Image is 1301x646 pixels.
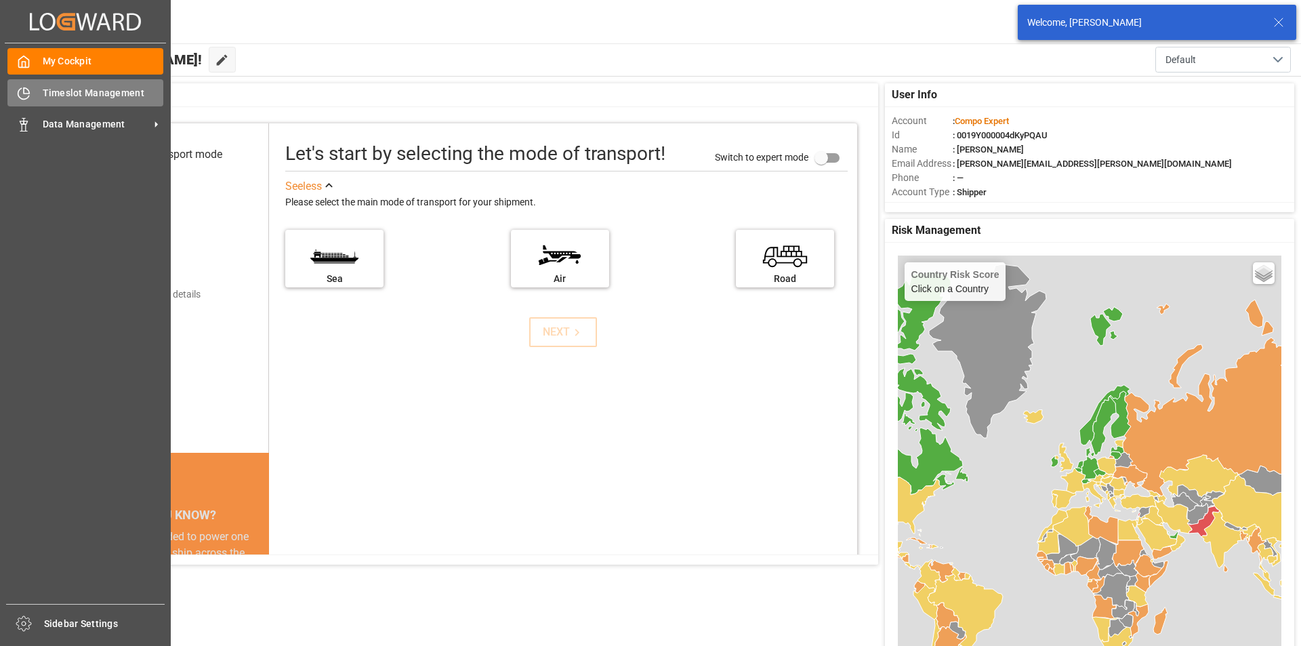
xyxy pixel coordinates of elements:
[892,185,953,199] span: Account Type
[285,140,665,168] div: Let's start by selecting the mode of transport!
[285,195,848,211] div: Please select the main mode of transport for your shipment.
[285,178,322,195] div: See less
[529,317,597,347] button: NEXT
[953,187,987,197] span: : Shipper
[953,116,1009,126] span: :
[73,500,269,529] div: DID YOU KNOW?
[43,54,164,68] span: My Cockpit
[43,117,150,132] span: Data Management
[892,171,953,185] span: Phone
[89,529,253,626] div: The energy needed to power one large container ship across the ocean in a single day is the same ...
[1027,16,1260,30] div: Welcome, [PERSON_NAME]
[953,159,1232,169] span: : [PERSON_NAME][EMAIL_ADDRESS][PERSON_NAME][DOMAIN_NAME]
[543,324,584,340] div: NEXT
[892,128,953,142] span: Id
[1253,262,1275,284] a: Layers
[892,222,980,239] span: Risk Management
[911,269,999,294] div: Click on a Country
[1165,53,1196,67] span: Default
[1155,47,1291,73] button: open menu
[518,272,602,286] div: Air
[892,87,937,103] span: User Info
[7,79,163,106] a: Timeslot Management
[953,130,1048,140] span: : 0019Y000004dKyPQAU
[892,157,953,171] span: Email Address
[743,272,827,286] div: Road
[56,47,202,73] span: Hello [PERSON_NAME]!
[892,142,953,157] span: Name
[250,529,269,643] button: next slide / item
[953,144,1024,155] span: : [PERSON_NAME]
[955,116,1009,126] span: Compo Expert
[7,48,163,75] a: My Cockpit
[715,151,808,162] span: Switch to expert mode
[292,272,377,286] div: Sea
[44,617,165,631] span: Sidebar Settings
[953,173,964,183] span: : —
[892,114,953,128] span: Account
[43,86,164,100] span: Timeslot Management
[911,269,999,280] h4: Country Risk Score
